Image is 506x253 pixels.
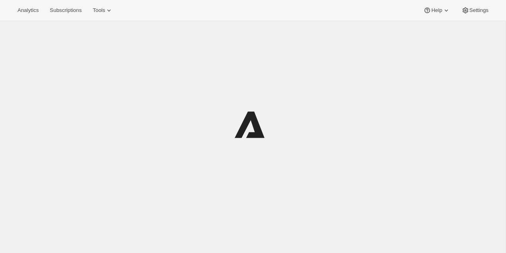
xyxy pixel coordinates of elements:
[88,5,118,16] button: Tools
[50,7,82,14] span: Subscriptions
[418,5,455,16] button: Help
[93,7,105,14] span: Tools
[469,7,488,14] span: Settings
[431,7,442,14] span: Help
[13,5,43,16] button: Analytics
[45,5,86,16] button: Subscriptions
[457,5,493,16] button: Settings
[18,7,39,14] span: Analytics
